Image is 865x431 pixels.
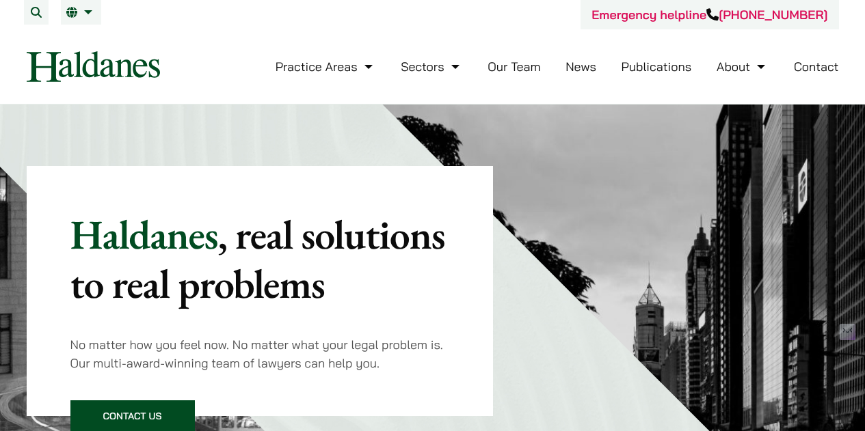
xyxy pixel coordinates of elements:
[66,7,96,18] a: EN
[565,59,596,74] a: News
[717,59,769,74] a: About
[27,51,160,82] img: Logo of Haldanes
[276,59,376,74] a: Practice Areas
[488,59,540,74] a: Our Team
[70,210,450,308] p: Haldanes
[70,208,445,310] mark: , real solutions to real problems
[794,59,839,74] a: Contact
[591,7,827,23] a: Emergency helpline[PHONE_NUMBER]
[622,59,692,74] a: Publications
[70,335,450,372] p: No matter how you feel now. No matter what your legal problem is. Our multi-award-winning team of...
[401,59,462,74] a: Sectors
